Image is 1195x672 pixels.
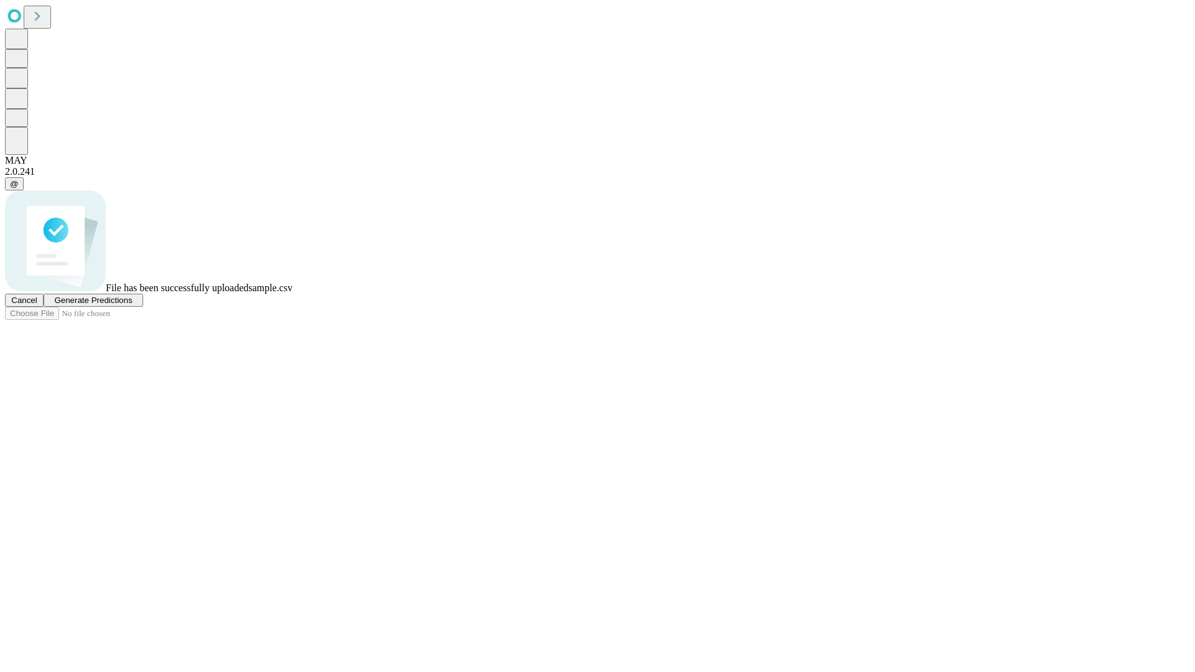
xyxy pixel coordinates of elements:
span: Generate Predictions [54,296,132,305]
span: sample.csv [248,282,293,293]
span: Cancel [11,296,37,305]
button: Cancel [5,294,44,307]
div: 2.0.241 [5,166,1190,177]
button: @ [5,177,24,190]
span: @ [10,179,19,189]
div: MAY [5,155,1190,166]
span: File has been successfully uploaded [106,282,248,293]
button: Generate Predictions [44,294,143,307]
